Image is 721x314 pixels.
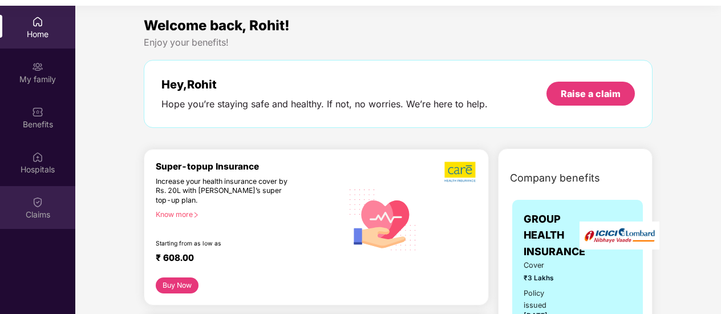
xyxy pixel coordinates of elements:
div: Hope you’re staying safe and healthy. If not, no worries. We’re here to help. [161,98,488,110]
img: svg+xml;base64,PHN2ZyBpZD0iQmVuZWZpdHMiIHhtbG5zPSJodHRwOi8vd3d3LnczLm9yZy8yMDAwL3N2ZyIgd2lkdGg9Ij... [32,106,43,118]
span: ₹3 Lakhs [524,273,563,284]
div: Enjoy your benefits! [144,37,653,49]
img: svg+xml;base64,PHN2ZyBpZD0iSG9tZSIgeG1sbnM9Imh0dHA6Ly93d3cudzMub3JnLzIwMDAvc3ZnIiB3aWR0aD0iMjAiIG... [32,16,43,27]
span: GROUP HEALTH INSURANCE [524,211,585,260]
span: Welcome back, Rohit! [144,17,290,34]
span: Company benefits [510,170,600,186]
img: svg+xml;base64,PHN2ZyBpZD0iQ2xhaW0iIHhtbG5zPSJodHRwOi8vd3d3LnczLm9yZy8yMDAwL3N2ZyIgd2lkdGg9IjIwIi... [32,196,43,208]
div: Increase your health insurance cover by Rs. 20L with [PERSON_NAME]’s super top-up plan. [156,177,294,206]
img: svg+xml;base64,PHN2ZyBpZD0iSG9zcGl0YWxzIiB4bWxucz0iaHR0cDovL3d3dy53My5vcmcvMjAwMC9zdmciIHdpZHRoPS... [32,151,43,163]
span: right [193,212,199,218]
div: Policy issued [524,288,563,311]
div: Hey, Rohit [161,78,488,91]
div: Starting from as low as [156,240,295,248]
img: svg+xml;base64,PHN2ZyB4bWxucz0iaHR0cDovL3d3dy53My5vcmcvMjAwMC9zdmciIHhtbG5zOnhsaW5rPSJodHRwOi8vd3... [343,178,423,260]
span: Cover [524,260,563,271]
div: Super-topup Insurance [156,161,343,172]
img: b5dec4f62d2307b9de63beb79f102df3.png [444,161,477,183]
img: insurerLogo [580,222,659,249]
div: Know more [156,210,337,218]
button: Buy Now [156,277,199,293]
img: svg+xml;base64,PHN2ZyB3aWR0aD0iMjAiIGhlaWdodD0iMjAiIHZpZXdCb3g9IjAgMCAyMCAyMCIgZmlsbD0ibm9uZSIgeG... [32,61,43,73]
div: ₹ 608.00 [156,252,332,266]
div: Raise a claim [561,87,621,100]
